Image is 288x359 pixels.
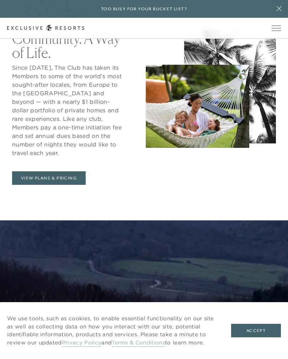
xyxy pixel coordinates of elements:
p: We use tools, such as cookies, to enable essential functionality on our site as well as collectin... [7,315,217,347]
a: Privacy Policy [62,339,101,347]
h2: A Club. A Community. A Way of Life. [12,17,123,60]
p: Since [DATE], The Club has taken its Members to some of the world’s most sought-after locales, fr... [12,63,123,157]
button: Open navigation [272,26,281,31]
button: Accept [231,324,281,337]
a: Terms & Conditions [112,339,165,347]
a: View Plans & Pricing [12,171,86,185]
h6: Too busy for your bucket list? [101,6,187,12]
img: A member of the vacation club Exclusive Resorts relaxing in a hammock with her two children at a ... [146,65,249,148]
